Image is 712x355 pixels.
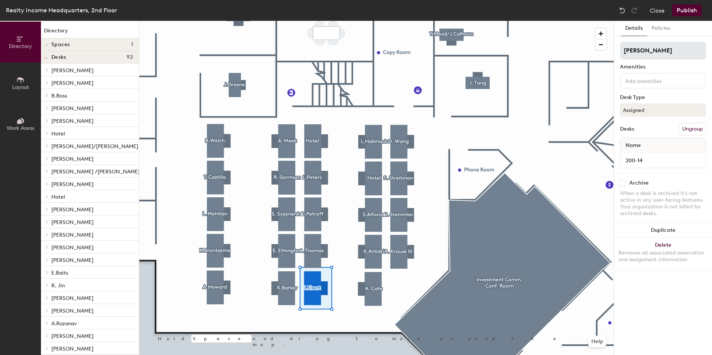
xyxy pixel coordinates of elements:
[51,67,93,74] span: [PERSON_NAME]
[620,126,634,132] div: Desks
[51,54,66,60] span: Desks
[41,27,139,38] h1: Directory
[51,143,138,150] span: [PERSON_NAME]/[PERSON_NAME]
[614,238,712,271] button: DeleteRemoves all associated reservation and assignment information
[624,76,691,85] input: Add amenities
[630,7,638,14] img: Redo
[51,42,70,48] span: Spaces
[672,4,702,16] button: Publish
[679,123,706,135] button: Ungroup
[51,80,93,86] span: [PERSON_NAME]
[647,21,675,36] button: Policies
[51,194,65,200] span: Hotel
[127,54,133,60] span: 92
[9,43,32,49] span: Directory
[620,95,706,100] div: Desk Type
[588,336,606,348] button: Help
[51,131,65,137] span: Hotel
[51,282,65,289] span: R. Jin
[621,21,647,36] button: Details
[51,308,93,314] span: [PERSON_NAME]
[51,181,93,188] span: [PERSON_NAME]
[629,180,649,186] div: Archive
[12,84,29,90] span: Layout
[51,320,77,327] span: A.Razanav
[620,64,706,70] div: Amenities
[51,295,93,301] span: [PERSON_NAME]
[614,223,712,238] button: Duplicate
[619,7,626,14] img: Undo
[622,139,645,152] span: Name
[51,156,93,162] span: [PERSON_NAME]
[51,270,68,276] span: E.Baits
[7,125,34,131] span: Work Areas
[51,207,93,213] span: [PERSON_NAME]
[51,257,93,263] span: [PERSON_NAME]
[51,105,93,112] span: [PERSON_NAME]
[6,6,117,15] div: Realty Income Headquarters, 2nd Floor
[622,155,704,166] input: Unnamed desk
[51,244,93,251] span: [PERSON_NAME]
[650,4,665,16] button: Close
[51,169,140,175] span: [PERSON_NAME] /[PERSON_NAME]
[620,103,706,117] button: Assigned
[51,232,93,238] span: [PERSON_NAME]
[51,93,67,99] span: B.Boss
[131,42,133,48] span: 1
[51,333,93,339] span: [PERSON_NAME]
[51,118,93,124] span: [PERSON_NAME]
[51,219,93,226] span: [PERSON_NAME]
[620,190,706,217] div: When a desk is archived it's not active in any user-facing features. Your organization is not bil...
[619,250,708,263] div: Removes all associated reservation and assignment information
[51,346,93,352] span: [PERSON_NAME]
